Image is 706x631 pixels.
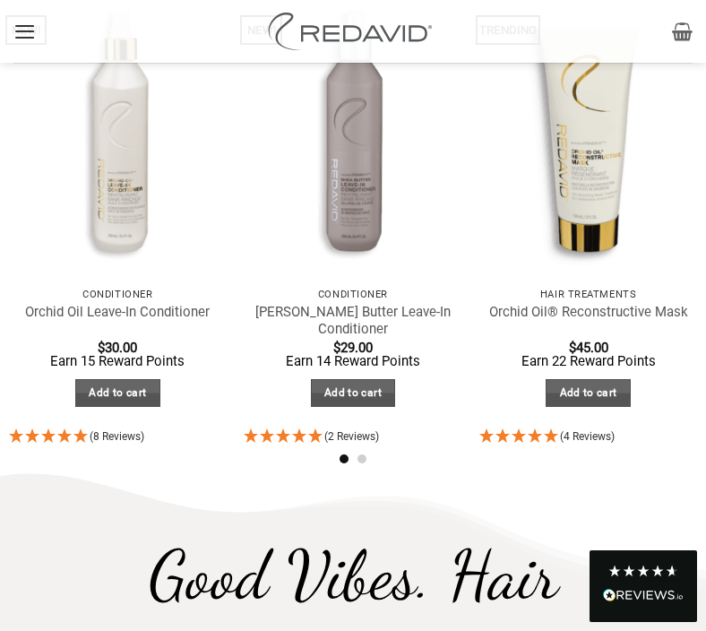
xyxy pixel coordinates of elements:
span: (8 Reviews) [90,430,144,443]
p: Hair Treatments [488,289,688,300]
a: Orchid Oil Leave-In Conditioner [25,304,210,321]
div: 5 Stars - 4 Reviews [479,426,697,450]
span: $ [333,340,340,356]
div: 5 Stars - 2 Reviews [244,426,461,450]
bdi: 30.00 [98,340,137,356]
span: (2 Reviews) [324,430,379,443]
a: Add to cart: “Shea Butter Leave-In Conditioner” [311,379,396,407]
span: $ [569,340,576,356]
div: 4.8 Stars [607,564,679,578]
span: $ [98,340,105,356]
img: REVIEWS.io [603,589,684,601]
a: Orchid Oil® Reconstructive Mask [489,304,688,321]
p: Conditioner [253,289,452,300]
li: Page dot 2 [357,454,366,463]
a: View cart [672,12,693,51]
img: REDAVID Salon Products | United States [263,13,443,50]
a: Add to cart: “Orchid Oil Leave-In Conditioner” [75,379,160,407]
span: Earn 15 Reward Points [50,353,185,369]
span: (4 Reviews) [560,430,615,443]
p: Conditioner [18,289,218,300]
span: Earn 22 Reward Points [521,353,656,369]
li: Page dot 1 [340,454,349,463]
a: Menu [13,9,36,54]
a: Add to cart: “Orchid Oil® Reconstructive Mask” [546,379,631,407]
a: [PERSON_NAME] Butter Leave-In Conditioner [253,304,452,339]
bdi: 45.00 [569,340,608,356]
bdi: 29.00 [333,340,373,356]
div: Read All Reviews [603,585,684,609]
span: Earn 14 Reward Points [286,353,420,369]
div: Read All Reviews [590,550,697,622]
div: 5 Stars - 8 Reviews [9,426,227,450]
